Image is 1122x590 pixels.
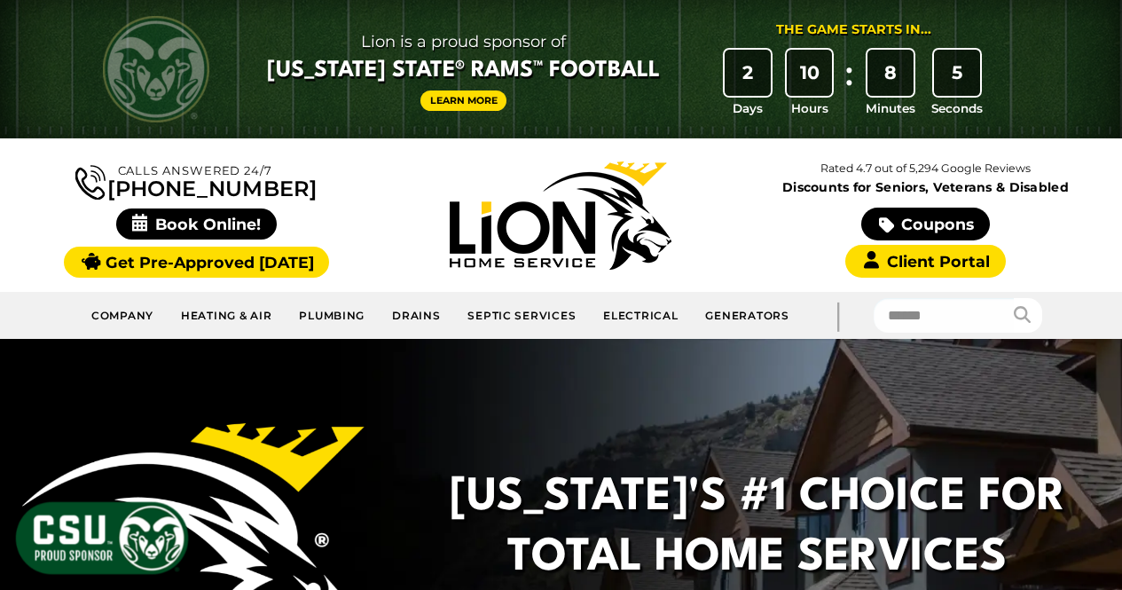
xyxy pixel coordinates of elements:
span: Days [733,99,763,117]
a: Generators [692,299,802,332]
a: Company [78,299,168,332]
h2: [US_STATE]'s #1 Choice For Total Home Services [446,468,1069,588]
a: Plumbing [286,299,379,332]
span: Discounts for Seniors, Veterans & Disabled [747,181,1104,193]
div: : [840,50,858,118]
div: | [803,292,874,339]
a: Drains [379,299,454,332]
div: 10 [787,50,833,96]
span: Lion is a proud sponsor of [267,28,660,56]
div: 2 [725,50,771,96]
a: Learn More [420,90,507,111]
a: Electrical [590,299,692,332]
p: Rated 4.7 out of 5,294 Google Reviews [743,159,1108,178]
a: Coupons [861,208,989,240]
a: Client Portal [845,245,1005,278]
a: [PHONE_NUMBER] [75,161,317,200]
div: 5 [934,50,980,96]
a: Heating & Air [168,299,286,332]
span: Hours [791,99,828,117]
div: The Game Starts in... [776,20,931,40]
a: Septic Services [454,299,590,332]
img: CSU Sponsor Badge [13,500,191,577]
a: Get Pre-Approved [DATE] [64,247,329,278]
span: Book Online! [116,208,277,240]
span: [US_STATE] State® Rams™ Football [267,56,660,86]
span: Seconds [931,99,983,117]
img: CSU Rams logo [103,16,209,122]
span: Minutes [866,99,915,117]
div: 8 [867,50,914,96]
img: Lion Home Service [450,161,671,270]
